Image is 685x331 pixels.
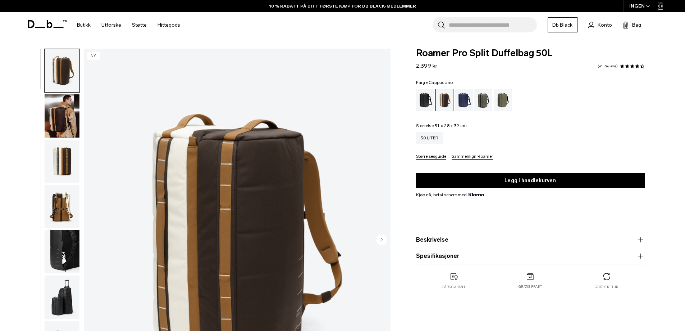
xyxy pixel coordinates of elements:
[442,285,466,289] font: 2 års garanti
[44,49,80,93] button: Roamer Pro Split Duffel 50L Cappuccino
[101,12,121,38] a: Utforske
[91,54,96,58] font: Ny
[45,230,79,273] img: Roamer Pro Split Duffel 50L Cappuccino
[623,21,641,29] button: Bag
[416,132,443,144] a: 50 liter
[72,12,186,38] nav: Hovednavigasjon
[416,89,434,111] a: Blackout
[376,234,387,246] button: Neste lysbilde
[269,4,416,9] font: 10 % RABATT PÅ DITT FØRSTE KJØP FOR DB BLACK-MEDLEMMER
[416,236,645,244] button: Beskrivelse
[132,12,147,38] a: Støtte
[519,285,542,288] font: Gratis frakt
[435,123,467,128] font: 51 x 28 x 32 cm
[469,193,484,196] img: {"height" => 20, "alt" => "Klarna"}
[598,64,618,68] a: 41 reviews
[44,139,80,183] button: Roamer Pro Split Duffel 50L Cappuccino
[416,252,645,260] button: Spesifikasjoner
[494,89,512,111] a: Mos grønn
[157,12,180,38] a: Hittegods
[452,154,493,160] button: Sammenlign Roamer
[474,89,492,111] a: Skoggrønn
[416,154,446,160] button: Størrelsesguide
[44,275,80,319] button: Roamer Pro Split Duffel 50L Cappuccino
[416,192,467,197] font: Kjøp nå, betal senere med
[269,3,416,9] a: 10 % RABATT PÅ DITT FØRSTE KJØP FOR DB BLACK-MEDLEMMER
[45,276,79,319] img: Roamer Pro Split Duffel 50L Cappuccino
[45,94,79,138] img: Roamer Pro Split Duffel 50L Cappuccino
[416,123,435,128] font: Størrelse:
[101,22,121,28] font: Utforske
[632,22,641,28] font: Bag
[416,62,437,69] font: 2,399 kr
[44,94,80,138] button: Roamer Pro Split Duffel 50L Cappuccino
[416,252,459,259] font: Spesifikasjoner
[416,48,553,59] font: Roamer Pro Split Duffelbag 50L
[552,22,573,28] font: Db Black
[45,185,79,228] img: Roamer Pro Split Duffel 50L Cappuccino
[77,12,91,38] a: Butikk
[588,21,612,29] a: Konto
[455,89,473,111] a: Blå time
[548,17,577,32] a: Db Black
[416,173,645,188] button: Legg i handlekurven
[429,80,453,85] font: Cappuccino
[595,285,618,289] font: Gratis retur
[44,184,80,228] button: Roamer Pro Split Duffel 50L Cappuccino
[157,22,180,28] font: Hittegods
[45,49,79,92] img: Roamer Pro Split Duffel 50L Cappuccino
[45,140,79,183] img: Roamer Pro Split Duffel 50L Cappuccino
[44,230,80,274] button: Roamer Pro Split Duffel 50L Cappuccino
[416,80,429,85] font: Farge:
[435,89,453,111] a: Cappuccino
[416,236,448,243] font: Beskrivelse
[629,3,645,9] font: INGEN
[77,22,91,28] font: Butikk
[132,22,147,28] font: Støtte
[598,22,612,28] font: Konto
[504,178,556,184] font: Legg i handlekurven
